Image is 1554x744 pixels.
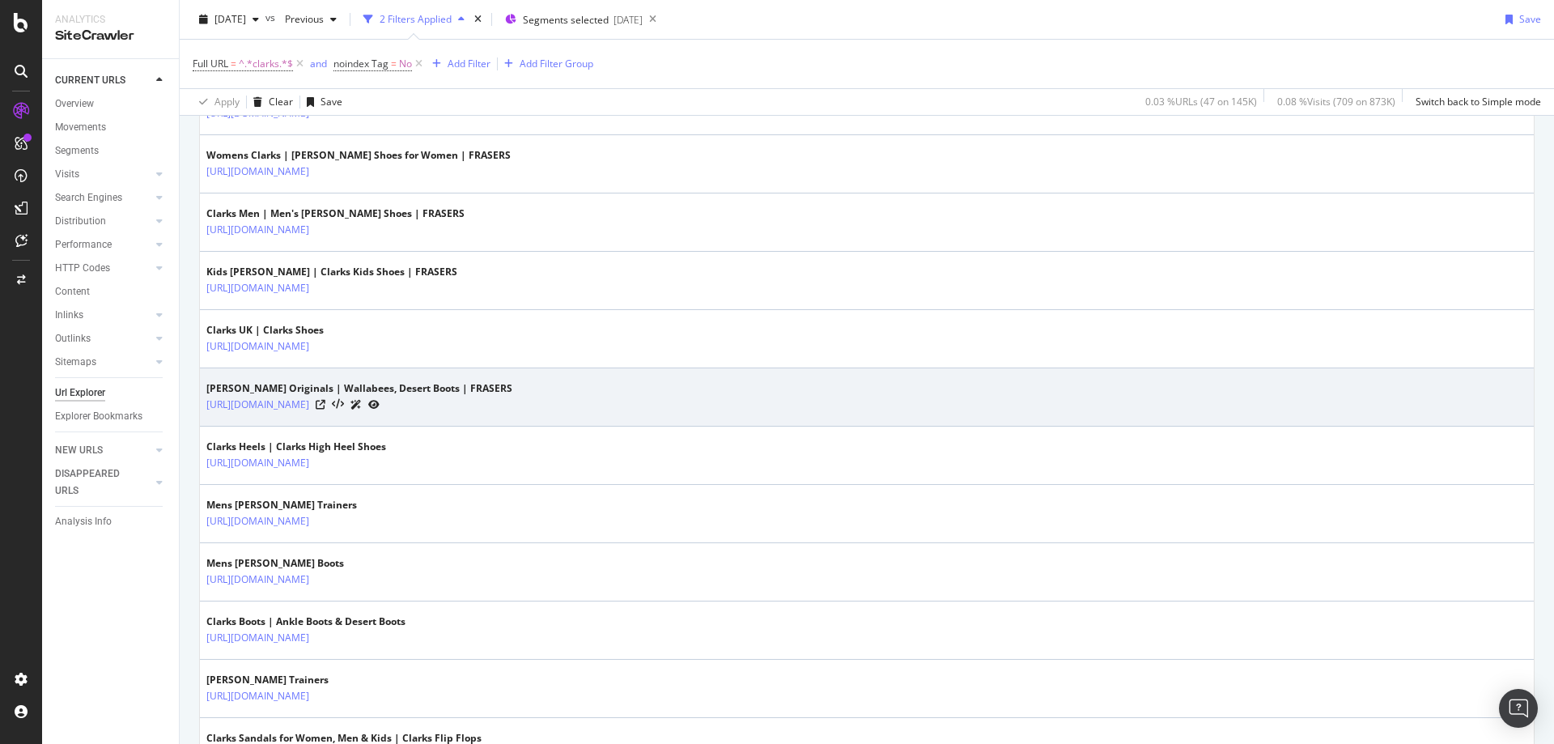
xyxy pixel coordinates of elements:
[55,466,137,500] div: DISAPPEARED URLS
[448,57,490,70] div: Add Filter
[247,89,293,115] button: Clear
[231,57,236,70] span: =
[523,13,609,27] span: Segments selected
[1499,689,1538,728] div: Open Intercom Messenger
[1499,6,1541,32] button: Save
[206,673,380,687] div: [PERSON_NAME] Trainers
[55,513,168,530] a: Analysis Info
[55,283,90,300] div: Content
[55,513,112,530] div: Analysis Info
[1409,89,1541,115] button: Switch back to Simple mode
[1145,95,1257,108] div: 0.03 % URLs ( 47 on 145K )
[206,513,309,529] a: [URL][DOMAIN_NAME]
[55,189,122,206] div: Search Engines
[380,12,452,26] div: 2 Filters Applied
[239,53,293,75] span: ^.*clarks.*$
[55,13,166,27] div: Analytics
[310,56,327,71] button: and
[193,6,265,32] button: [DATE]
[206,381,512,396] div: [PERSON_NAME] Originals | Wallabees, Desert Boots | FRASERS
[193,57,228,70] span: Full URL
[55,27,166,45] div: SiteCrawler
[55,442,103,459] div: NEW URLS
[321,95,342,108] div: Save
[55,166,151,183] a: Visits
[399,53,412,75] span: No
[269,95,293,108] div: Clear
[300,89,342,115] button: Save
[1519,12,1541,26] div: Save
[1277,95,1395,108] div: 0.08 % Visits ( 709 on 873K )
[55,96,94,113] div: Overview
[55,189,151,206] a: Search Engines
[499,6,643,32] button: Segments selected[DATE]
[278,12,324,26] span: Previous
[426,54,490,74] button: Add Filter
[55,142,168,159] a: Segments
[55,354,151,371] a: Sitemaps
[206,630,309,646] a: [URL][DOMAIN_NAME]
[55,283,168,300] a: Content
[206,556,380,571] div: Mens [PERSON_NAME] Boots
[206,265,457,279] div: Kids [PERSON_NAME] | Clarks Kids Shoes | FRASERS
[206,280,309,296] a: [URL][DOMAIN_NAME]
[55,307,83,324] div: Inlinks
[206,614,405,629] div: Clarks Boots | Ankle Boots & Desert Boots
[333,57,388,70] span: noindex Tag
[206,397,309,413] a: [URL][DOMAIN_NAME]
[357,6,471,32] button: 2 Filters Applied
[55,213,106,230] div: Distribution
[206,572,309,588] a: [URL][DOMAIN_NAME]
[471,11,485,28] div: times
[55,385,168,402] a: Url Explorer
[214,12,246,26] span: 2025 Sep. 21st
[206,222,309,238] a: [URL][DOMAIN_NAME]
[368,396,380,413] a: URL Inspection
[55,354,96,371] div: Sitemaps
[206,455,309,471] a: [URL][DOMAIN_NAME]
[206,164,309,180] a: [URL][DOMAIN_NAME]
[1416,95,1541,108] div: Switch back to Simple mode
[55,408,168,425] a: Explorer Bookmarks
[55,119,106,136] div: Movements
[55,142,99,159] div: Segments
[350,396,362,413] a: AI Url Details
[206,323,380,338] div: Clarks UK | Clarks Shoes
[332,399,344,410] button: View HTML Source
[55,166,79,183] div: Visits
[206,206,465,221] div: Clarks Men | Men's [PERSON_NAME] Shoes | FRASERS
[55,72,125,89] div: CURRENT URLS
[206,688,309,704] a: [URL][DOMAIN_NAME]
[391,57,397,70] span: =
[55,408,142,425] div: Explorer Bookmarks
[316,400,325,410] a: Visit Online Page
[55,213,151,230] a: Distribution
[265,11,278,24] span: vs
[55,96,168,113] a: Overview
[614,13,643,27] div: [DATE]
[55,442,151,459] a: NEW URLS
[193,89,240,115] button: Apply
[55,119,168,136] a: Movements
[55,72,151,89] a: CURRENT URLS
[55,330,151,347] a: Outlinks
[55,260,110,277] div: HTTP Codes
[55,236,112,253] div: Performance
[55,330,91,347] div: Outlinks
[55,307,151,324] a: Inlinks
[55,260,151,277] a: HTTP Codes
[206,440,386,454] div: Clarks Heels | Clarks High Heel Shoes
[214,95,240,108] div: Apply
[206,498,380,512] div: Mens [PERSON_NAME] Trainers
[520,57,593,70] div: Add Filter Group
[55,236,151,253] a: Performance
[498,54,593,74] button: Add Filter Group
[55,385,105,402] div: Url Explorer
[55,466,151,500] a: DISAPPEARED URLS
[206,338,309,355] a: [URL][DOMAIN_NAME]
[310,57,327,70] div: and
[278,6,343,32] button: Previous
[206,148,511,163] div: Womens Clarks | [PERSON_NAME] Shoes for Women | FRASERS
